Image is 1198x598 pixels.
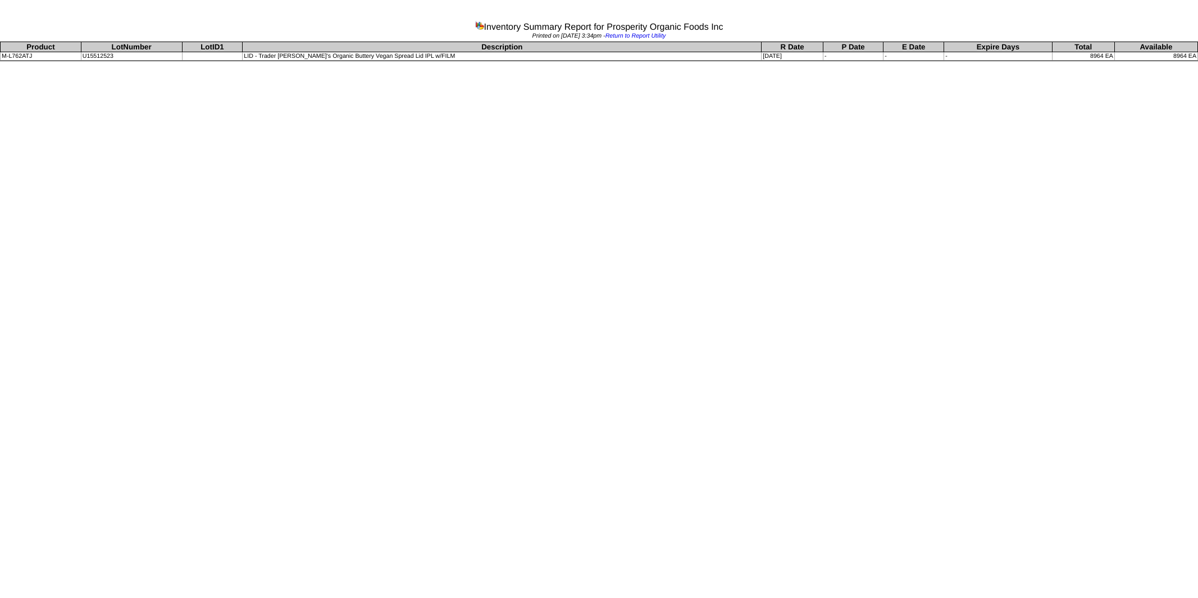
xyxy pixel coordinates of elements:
[605,33,666,39] a: Return to Report Utility
[1,42,81,52] th: Product
[243,42,762,52] th: Description
[81,52,182,61] td: U15512523
[883,42,944,52] th: E Date
[883,52,944,61] td: -
[1052,52,1114,61] td: 8964 EA
[182,42,243,52] th: LotID1
[762,52,823,61] td: [DATE]
[944,52,1052,61] td: -
[823,42,883,52] th: P Date
[944,42,1052,52] th: Expire Days
[243,52,762,61] td: LID - Trader [PERSON_NAME]'s Organic Buttery Vegan Spread Lid IPL w/FILM
[475,21,484,30] img: graph.gif
[823,52,883,61] td: -
[1114,42,1197,52] th: Available
[1052,42,1114,52] th: Total
[1,52,81,61] td: M-L762ATJ
[81,42,182,52] th: LotNumber
[762,42,823,52] th: R Date
[1114,52,1197,61] td: 8964 EA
